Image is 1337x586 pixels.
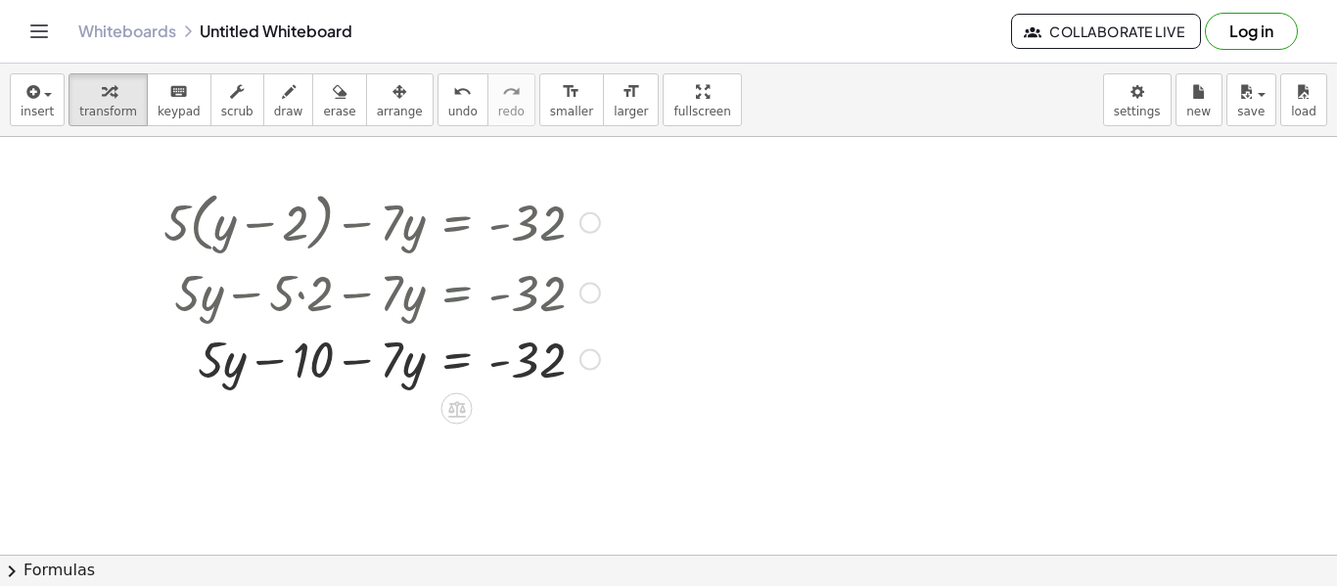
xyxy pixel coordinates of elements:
span: save [1237,105,1265,118]
span: transform [79,105,137,118]
i: undo [453,80,472,104]
span: larger [614,105,648,118]
button: fullscreen [663,73,741,126]
button: arrange [366,73,434,126]
a: Whiteboards [78,22,176,41]
button: insert [10,73,65,126]
div: Apply the same math to both sides of the equation [440,393,472,425]
button: undoundo [438,73,488,126]
span: smaller [550,105,593,118]
i: redo [502,80,521,104]
button: redoredo [487,73,535,126]
button: Toggle navigation [23,16,55,47]
span: undo [448,105,478,118]
button: new [1176,73,1222,126]
button: keyboardkeypad [147,73,211,126]
span: fullscreen [673,105,730,118]
i: format_size [562,80,580,104]
span: Collaborate Live [1028,23,1184,40]
button: Collaborate Live [1011,14,1201,49]
button: transform [69,73,148,126]
span: erase [323,105,355,118]
i: format_size [622,80,640,104]
button: load [1280,73,1327,126]
button: save [1226,73,1276,126]
button: format_sizelarger [603,73,659,126]
span: insert [21,105,54,118]
span: arrange [377,105,423,118]
span: settings [1114,105,1161,118]
button: settings [1103,73,1172,126]
button: scrub [210,73,264,126]
button: format_sizesmaller [539,73,604,126]
span: draw [274,105,303,118]
span: redo [498,105,525,118]
button: erase [312,73,366,126]
button: Log in [1205,13,1298,50]
button: draw [263,73,314,126]
span: new [1186,105,1211,118]
i: keyboard [169,80,188,104]
span: scrub [221,105,254,118]
span: keypad [158,105,201,118]
span: load [1291,105,1316,118]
